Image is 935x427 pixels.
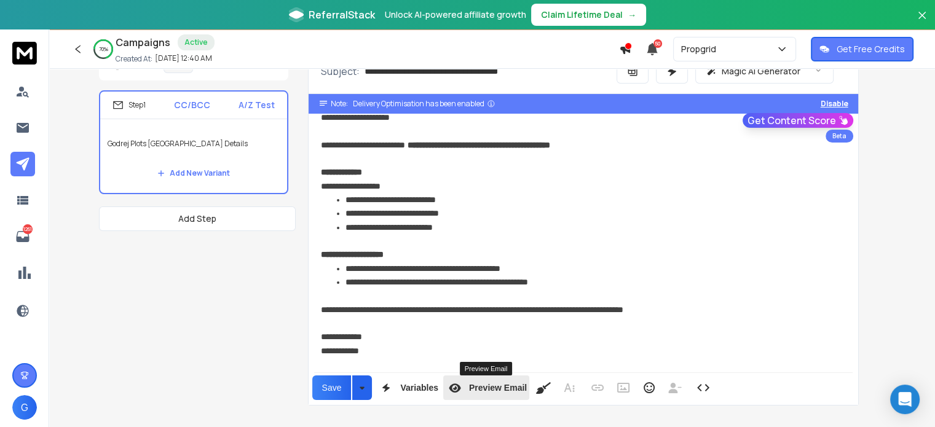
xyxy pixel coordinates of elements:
[586,375,609,400] button: Insert Link (Ctrl+K)
[467,383,529,393] span: Preview Email
[239,99,275,111] p: A/Z Test
[116,54,152,64] p: Created At:
[558,375,581,400] button: More Text
[628,9,636,21] span: →
[914,7,930,37] button: Close banner
[12,395,37,420] button: G
[890,385,920,414] div: Open Intercom Messenger
[148,161,240,186] button: Add New Variant
[443,375,529,400] button: Preview Email
[398,383,441,393] span: Variables
[99,206,296,231] button: Add Step
[116,35,170,50] h1: Campaigns
[722,65,800,77] p: Magic AI Generator
[321,64,360,79] p: Subject:
[23,224,33,234] p: 1261
[811,37,913,61] button: Get Free Credits
[112,100,146,111] div: Step 1
[653,39,662,48] span: 50
[663,375,687,400] button: Insert Unsubscribe Link
[374,375,441,400] button: Variables
[108,127,280,161] p: Godrej Plots [GEOGRAPHIC_DATA] Details
[532,375,555,400] button: Clean HTML
[531,4,646,26] button: Claim Lifetime Deal→
[826,130,853,143] div: Beta
[174,99,210,111] p: CC/BCC
[309,7,375,22] span: ReferralStack
[695,59,834,84] button: Magic AI Generator
[612,375,635,400] button: Insert Image (Ctrl+P)
[385,9,526,21] p: Unlock AI-powered affiliate growth
[821,99,848,109] button: Disable
[692,375,715,400] button: Code View
[155,53,212,63] p: [DATE] 12:40 AM
[837,43,905,55] p: Get Free Credits
[681,43,721,55] p: Propgrid
[178,34,215,50] div: Active
[331,99,348,109] span: Note:
[637,375,661,400] button: Emoticons
[99,90,288,194] li: Step1CC/BCCA/Z TestGodrej Plots [GEOGRAPHIC_DATA] DetailsAdd New Variant
[353,99,495,109] div: Delivery Optimisation has been enabled
[10,224,35,249] a: 1261
[99,45,108,53] p: 70 %
[743,113,853,128] button: Get Content Score
[312,375,352,400] button: Save
[460,362,513,375] div: Preview Email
